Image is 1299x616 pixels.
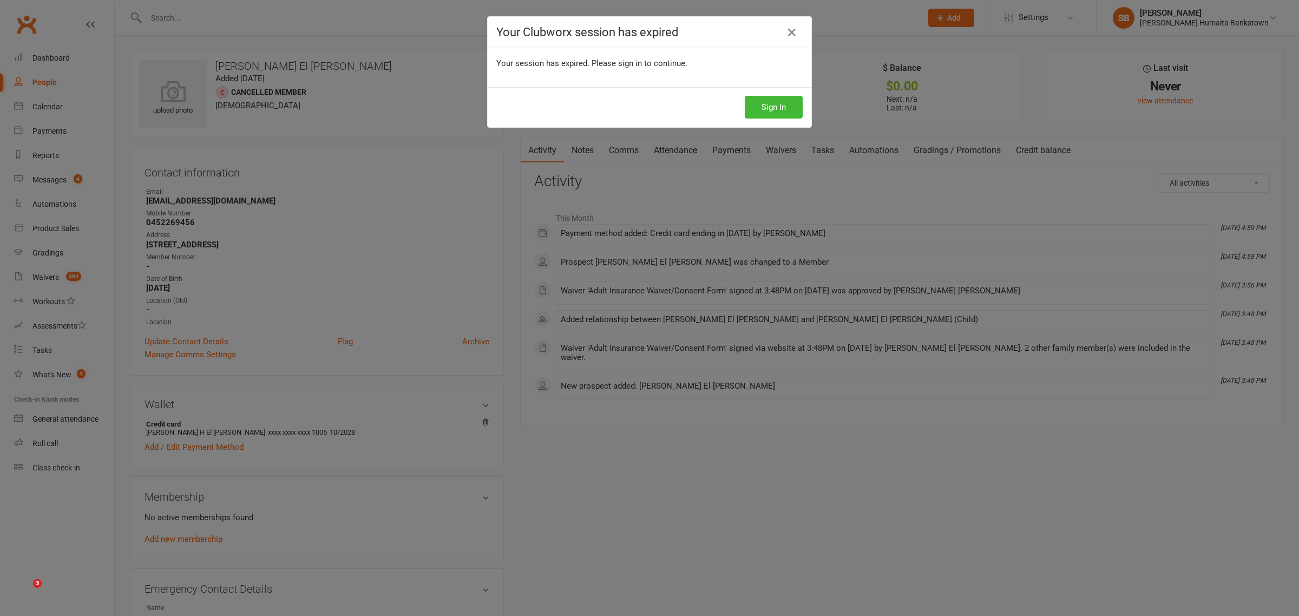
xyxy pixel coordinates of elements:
[496,58,687,68] span: Your session has expired. Please sign in to continue.
[745,96,803,119] button: Sign In
[496,25,803,39] h4: Your Clubworx session has expired
[33,579,42,588] span: 3
[11,579,37,605] iframe: Intercom live chat
[783,24,801,41] a: Close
